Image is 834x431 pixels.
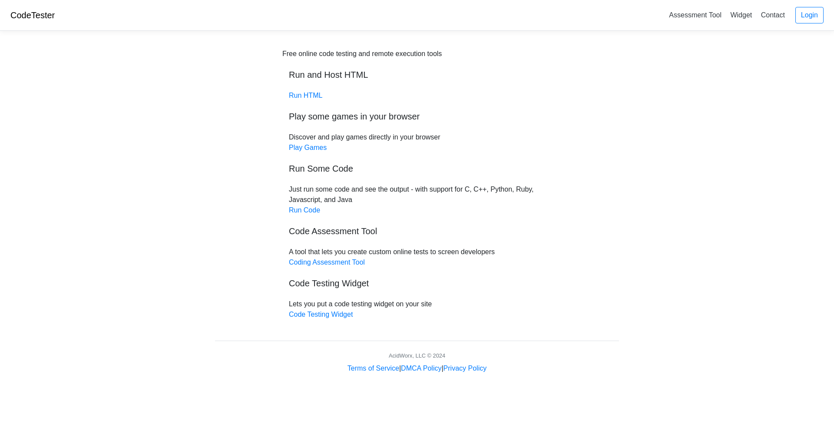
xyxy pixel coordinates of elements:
div: Discover and play games directly in your browser Just run some code and see the output - with sup... [282,49,552,320]
div: Free online code testing and remote execution tools [282,49,442,59]
a: Coding Assessment Tool [289,259,365,266]
a: Login [795,7,824,23]
h5: Run and Host HTML [289,70,545,80]
h5: Run Some Code [289,163,545,174]
a: Privacy Policy [443,365,487,372]
div: | | [347,363,486,374]
a: Play Games [289,144,327,151]
h5: Play some games in your browser [289,111,545,122]
a: CodeTester [10,10,55,20]
div: AcidWorx, LLC © 2024 [389,351,445,360]
h5: Code Assessment Tool [289,226,545,236]
h5: Code Testing Widget [289,278,545,288]
a: Assessment Tool [665,8,725,22]
a: Widget [727,8,755,22]
a: Code Testing Widget [289,311,353,318]
a: Terms of Service [347,365,399,372]
a: Contact [758,8,788,22]
a: DMCA Policy [401,365,441,372]
a: Run HTML [289,92,322,99]
a: Run Code [289,206,320,214]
